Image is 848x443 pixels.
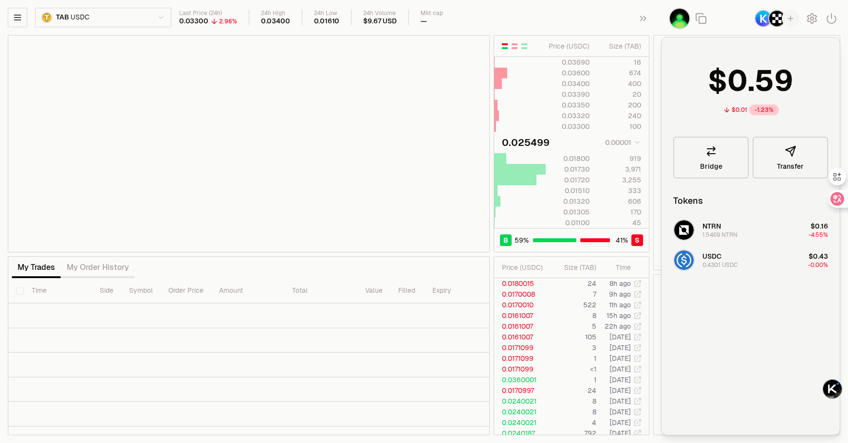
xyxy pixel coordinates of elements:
[546,122,590,131] div: 0.03300
[16,287,24,295] button: Select all
[61,258,135,277] button: My Order History
[546,164,590,174] div: 0.01730
[609,290,631,299] time: 9h ago
[501,42,509,50] button: Show Buy and Sell Orders
[551,289,597,300] td: 7
[551,374,597,385] td: 1
[546,207,590,217] div: 0.01305
[598,196,641,206] div: 606
[494,374,551,385] td: 0.0360001
[424,278,490,303] th: Expiry
[284,278,357,303] th: Total
[314,10,340,17] div: 24h Low
[749,105,779,115] div: -1.23%
[494,407,551,417] td: 0.0240021
[494,300,551,310] td: 0.0170010
[546,57,590,67] div: 0.03690
[551,385,597,396] td: 24
[261,17,290,26] div: 0.03400
[546,89,590,99] div: 0.03390
[546,154,590,163] div: 0.01800
[609,279,631,288] time: 8h ago
[551,321,597,332] td: 5
[598,207,641,217] div: 170
[314,17,340,26] div: 0.01610
[598,164,641,174] div: 3,971
[551,353,597,364] td: 1
[357,278,390,303] th: Value
[598,111,641,121] div: 240
[558,263,596,272] div: Size ( TAB )
[494,321,551,332] td: 0.0161007
[809,252,828,261] span: $0.43
[609,408,631,416] time: [DATE]
[609,333,631,341] time: [DATE]
[551,342,597,353] td: 3
[702,261,737,269] div: 0.4301 USDC
[616,235,628,245] span: 41 %
[598,41,641,51] div: Size ( TAB )
[502,263,550,272] div: Price ( USDC )
[515,235,529,245] span: 59 %
[503,235,508,245] span: B
[598,218,641,228] div: 45
[598,68,641,78] div: 674
[12,258,61,277] button: My Trades
[8,35,489,252] iframe: Financial Chart
[261,10,290,17] div: 24h High
[179,17,208,26] div: 0.03300
[598,175,641,185] div: 3,255
[161,278,211,303] th: Order Price
[605,263,631,272] div: Time
[609,365,631,373] time: [DATE]
[732,106,747,114] div: $0.01
[598,79,641,89] div: 400
[494,364,551,374] td: 0.0171099
[551,300,597,310] td: 522
[494,332,551,342] td: 0.0161007
[363,10,396,17] div: 24h Volume
[609,354,631,363] time: [DATE]
[121,278,161,303] th: Symbol
[494,396,551,407] td: 0.0240021
[673,137,749,178] a: Bridge
[551,332,597,342] td: 105
[609,429,631,438] time: [DATE]
[24,278,92,303] th: Time
[546,41,590,51] div: Price ( USDC )
[546,79,590,89] div: 0.03400
[702,231,737,239] div: 1.5469 NTRN
[598,122,641,131] div: 100
[598,186,641,195] div: 333
[520,42,528,50] button: Show Buy Orders Only
[421,10,443,17] div: Mkt cap
[546,186,590,195] div: 0.01510
[753,137,828,178] button: Transfer
[551,417,597,428] td: 4
[41,12,52,23] img: TAB.png
[702,252,721,261] span: USDC
[551,278,597,289] td: 24
[502,136,550,149] div: 0.025499
[768,10,786,27] img: OKX Wallet
[667,246,834,275] button: USDC LogoUSDC0.4301 USDC$0.43-0.00%
[674,250,694,270] img: USDC Logo
[494,310,551,321] td: 0.0161007
[179,10,237,17] div: Last Price (24h)
[363,17,396,26] div: $9.67 USD
[92,278,121,303] th: Side
[607,311,631,320] time: 15h ago
[546,100,590,110] div: 0.03350
[602,137,641,148] button: 0.00001
[546,68,590,78] div: 0.03600
[598,89,641,99] div: 20
[674,220,694,240] img: NTRN Logo
[211,278,284,303] th: Amount
[390,278,424,303] th: Filled
[609,386,631,395] time: [DATE]
[777,163,804,170] span: Transfer
[551,364,597,374] td: <1
[546,218,590,228] div: 0.01100
[609,418,631,427] time: [DATE]
[551,396,597,407] td: 8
